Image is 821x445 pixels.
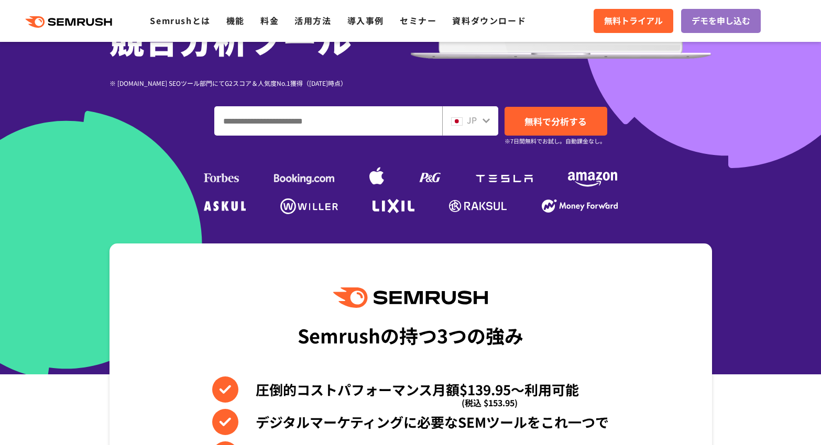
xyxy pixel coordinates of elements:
img: Semrush [333,287,487,308]
a: セミナー [400,14,436,27]
a: 無料で分析する [505,107,607,136]
span: 無料トライアル [604,14,663,28]
small: ※7日間無料でお試し。自動課金なし。 [505,136,606,146]
div: ※ [DOMAIN_NAME] SEOツール部門にてG2スコア＆人気度No.1獲得（[DATE]時点） [110,78,411,88]
a: 機能 [226,14,245,27]
span: JP [467,114,477,126]
a: 無料トライアル [594,9,673,33]
a: 活用方法 [294,14,331,27]
span: 無料で分析する [524,115,587,128]
a: デモを申し込む [681,9,761,33]
a: 資料ダウンロード [452,14,526,27]
li: 圧倒的コストパフォーマンス月額$139.95〜利用可能 [212,376,609,403]
a: Semrushとは [150,14,210,27]
li: デジタルマーケティングに必要なSEMツールをこれ一つで [212,409,609,435]
a: 料金 [260,14,279,27]
a: 導入事例 [347,14,384,27]
div: Semrushの持つ3つの強み [298,316,523,354]
span: デモを申し込む [692,14,750,28]
span: (税込 $153.95) [462,390,518,416]
input: ドメイン、キーワードまたはURLを入力してください [215,107,442,135]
